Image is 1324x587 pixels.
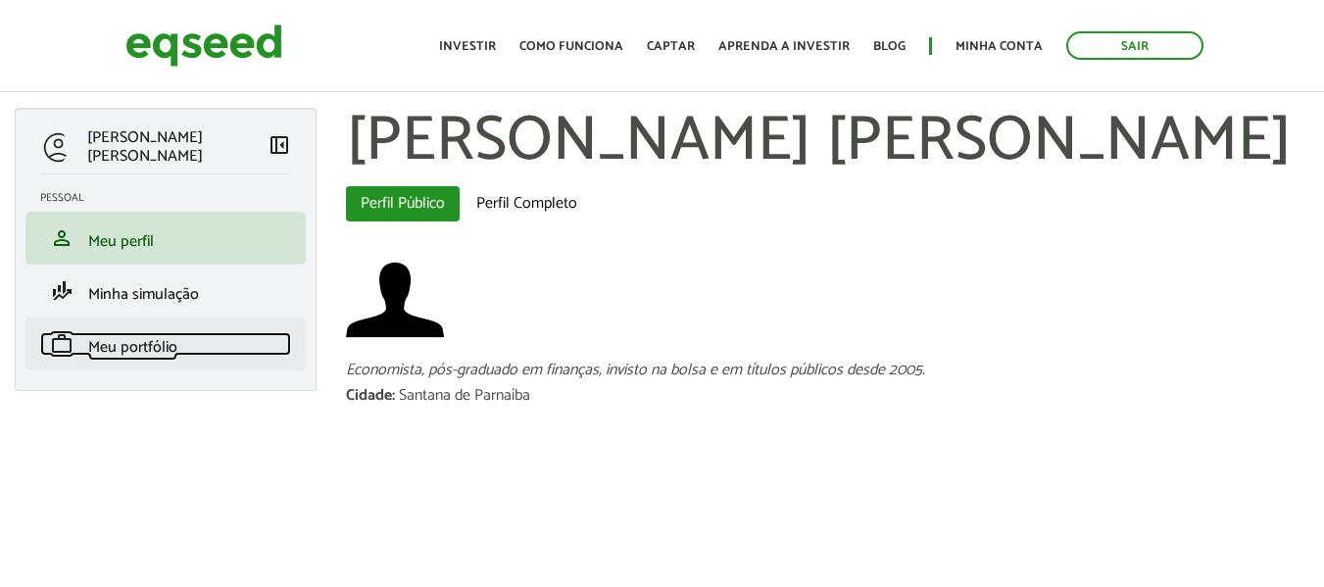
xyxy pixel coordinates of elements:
[268,133,291,161] a: Colapsar menu
[40,226,291,250] a: personMeu perfil
[346,251,444,349] img: Foto de Reinaldo Lima Barreto Junior
[346,251,444,349] a: Ver perfil do usuário.
[346,186,460,221] a: Perfil Público
[346,108,1309,176] h1: [PERSON_NAME] [PERSON_NAME]
[50,279,74,303] span: finance_mode
[40,332,291,356] a: workMeu portfólio
[40,279,291,303] a: finance_modeMinha simulação
[718,40,850,53] a: Aprenda a investir
[956,40,1043,53] a: Minha conta
[439,40,496,53] a: Investir
[25,212,306,265] li: Meu perfil
[392,382,395,409] span: :
[40,192,306,204] h2: Pessoal
[346,363,1309,378] div: Economista, pós-graduado em finanças, invisto na bolsa e em títulos públicos desde 2005.
[25,265,306,318] li: Minha simulação
[519,40,623,53] a: Como funciona
[88,228,154,255] span: Meu perfil
[25,318,306,370] li: Meu portfólio
[1066,31,1203,60] a: Sair
[873,40,906,53] a: Blog
[50,226,74,250] span: person
[50,332,74,356] span: work
[125,20,282,72] img: EqSeed
[88,334,177,361] span: Meu portfólio
[268,133,291,157] span: left_panel_close
[346,388,399,404] div: Cidade
[462,186,592,221] a: Perfil Completo
[399,388,530,404] div: Santana de Parnaíba
[647,40,695,53] a: Captar
[88,281,199,308] span: Minha simulação
[87,128,267,166] p: [PERSON_NAME] [PERSON_NAME]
